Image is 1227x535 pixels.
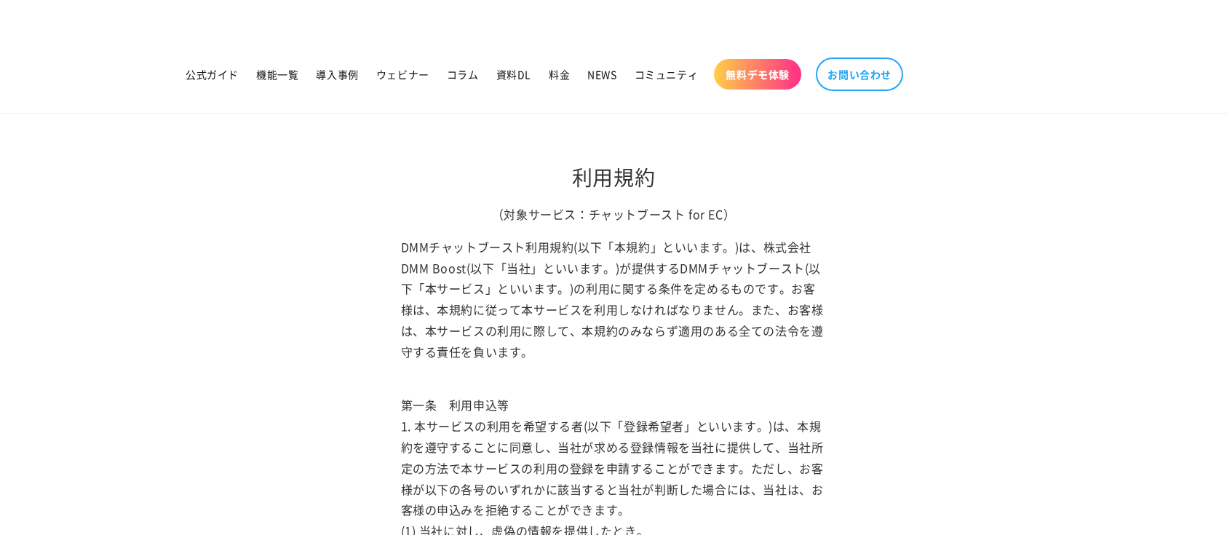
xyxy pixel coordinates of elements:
a: 無料デモ体験 [714,59,801,90]
p: DMMチャットブースト利用規約(以下「本規約」といいます。)は、株式会社DMM Boost(以下「当社」といいます。)が提供するDMMチャットブースト(以下「本サービス」といいます。)の利用に関... [401,237,827,362]
a: ウェビナー [368,59,438,90]
a: コミュニティ [626,59,707,90]
span: お問い合わせ [827,68,892,81]
span: NEWS [587,68,616,81]
a: NEWS [579,59,625,90]
p: （対象サービス：チャットブースト for EC） [401,204,827,225]
span: 無料デモ体験 [726,68,790,81]
a: 導入事例 [307,59,367,90]
a: お問い合わせ [816,58,903,91]
span: 料金 [549,68,570,81]
a: 資料DL [488,59,540,90]
span: ウェビナー [376,68,429,81]
span: 公式ガイド [186,68,239,81]
a: 公式ガイド [177,59,247,90]
a: 料金 [540,59,579,90]
span: コミュニティ [635,68,699,81]
span: 導入事例 [316,68,358,81]
a: コラム [438,59,488,90]
span: 機能一覧 [256,68,298,81]
span: 資料DL [496,68,531,81]
a: 機能一覧 [247,59,307,90]
span: コラム [447,68,479,81]
h1: 利用規約 [401,164,827,190]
